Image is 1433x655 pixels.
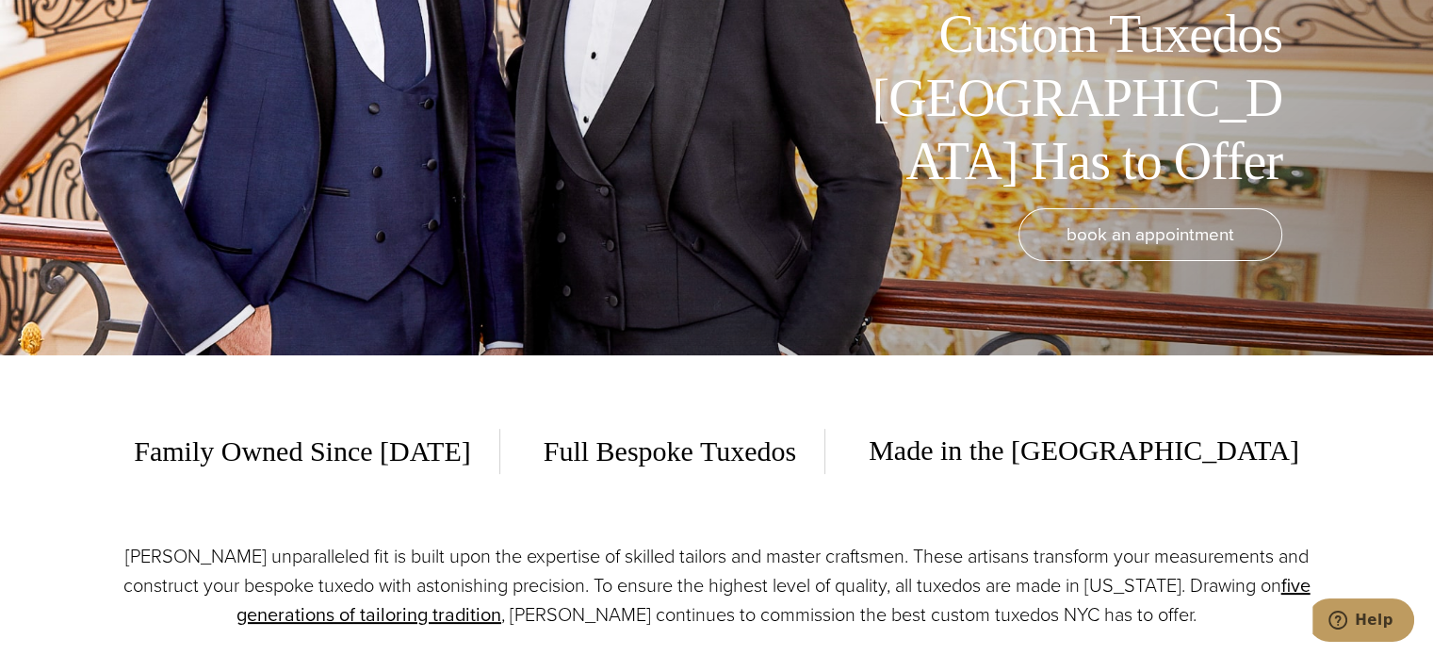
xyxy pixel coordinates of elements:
a: five generations of tailoring tradition [236,571,1311,629]
p: [PERSON_NAME] unparalleled fit is built upon the expertise of skilled tailors and master craftsme... [123,542,1311,630]
span: Full Bespoke Tuxedos [515,429,825,474]
span: Made in the [GEOGRAPHIC_DATA] [840,428,1299,474]
span: book an appointment [1067,221,1234,248]
iframe: Opens a widget where you can chat to one of our agents [1312,598,1414,646]
a: book an appointment [1018,208,1282,261]
span: Family Owned Since [DATE] [134,429,499,474]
